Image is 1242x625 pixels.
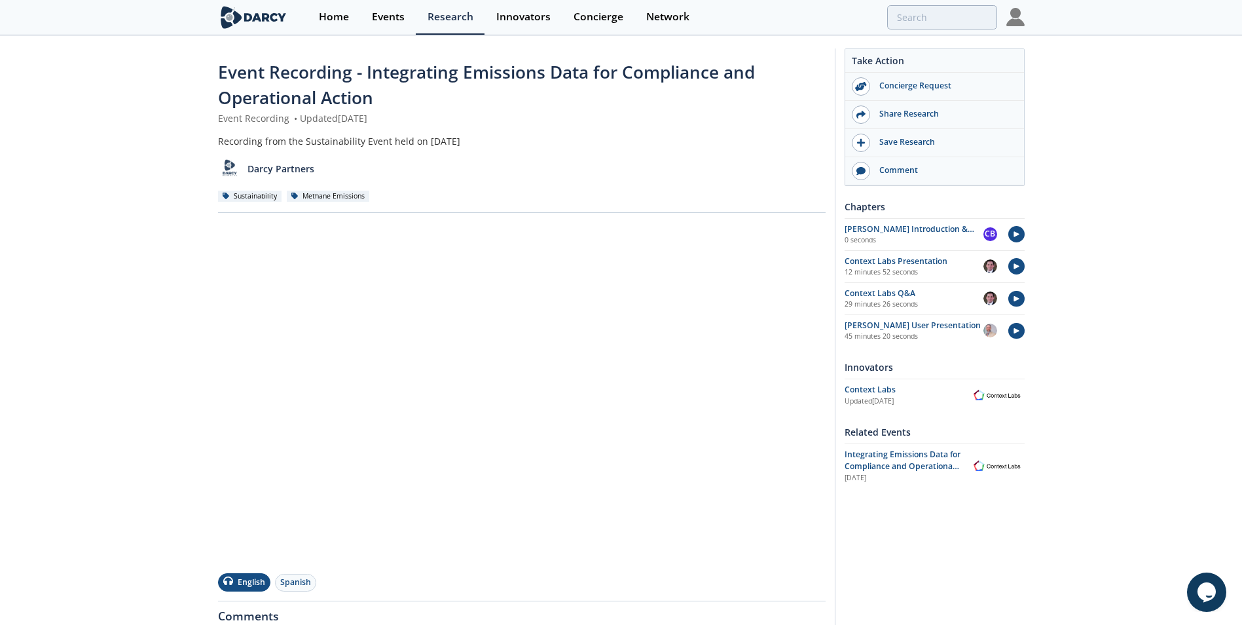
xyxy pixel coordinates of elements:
div: Context Labs Q&A [845,288,983,299]
img: 501ea5c4-0272-445a-a9c3-1e215b6764fd [983,259,997,273]
div: Concierge Request [870,80,1017,92]
img: play-chapters.svg [1008,258,1025,275]
div: Innovators [845,356,1025,379]
div: Concierge [574,12,623,22]
div: Save Research [870,136,1017,148]
p: 12 minutes 52 seconds [845,267,983,278]
iframe: vimeo [218,222,826,564]
p: 29 minutes 26 seconds [845,299,983,310]
div: [PERSON_NAME] User Presentation [845,320,983,331]
div: CB [983,227,997,241]
div: Recording from the Sustainability Event held on [DATE] [218,134,826,148]
input: Advanced Search [887,5,997,29]
p: Darcy Partners [247,162,314,176]
div: Home [319,12,349,22]
iframe: chat widget [1187,573,1229,612]
button: Spanish [275,574,316,592]
div: Comments [218,601,826,622]
div: Context Labs [845,384,970,396]
p: 0 seconds [845,235,983,246]
button: English [218,573,270,592]
div: Research [428,12,473,22]
div: Events [372,12,405,22]
div: Methane Emissions [287,191,370,202]
div: Updated [DATE] [845,396,970,407]
span: • [292,112,300,124]
span: Integrating Emissions Data for Compliance and Operational Action [845,449,960,484]
img: play-chapters.svg [1008,323,1025,339]
img: 501ea5c4-0272-445a-a9c3-1e215b6764fd [983,292,997,305]
img: ed2b4adb-f152-4947-b39b-7b15fa9ececc [983,324,997,337]
p: 45 minutes 20 seconds [845,331,983,342]
div: [DATE] [845,473,960,483]
div: Context Labs Presentation [845,256,983,267]
div: Take Action [845,54,1024,73]
img: logo-wide.svg [218,6,289,29]
div: Related Events [845,421,1025,444]
img: play-chapters.svg [1008,291,1025,307]
div: Share Research [870,108,1017,120]
div: Comment [870,164,1017,176]
a: Context Labs Updated[DATE] Context Labs [845,384,1025,407]
div: Event Recording Updated [DATE] [218,111,826,125]
img: Context Labs [970,388,1025,403]
div: Innovators [496,12,551,22]
a: Integrating Emissions Data for Compliance and Operational Action [DATE] Context Labs [845,449,1025,483]
div: Chapters [845,195,1025,218]
div: [PERSON_NAME] Introduction & Insights [845,223,983,235]
div: Network [646,12,689,22]
span: Event Recording - Integrating Emissions Data for Compliance and Operational Action [218,60,755,109]
img: Context Labs [970,459,1025,474]
img: Profile [1006,8,1025,26]
div: Sustainability [218,191,282,202]
img: play-chapters.svg [1008,226,1025,242]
